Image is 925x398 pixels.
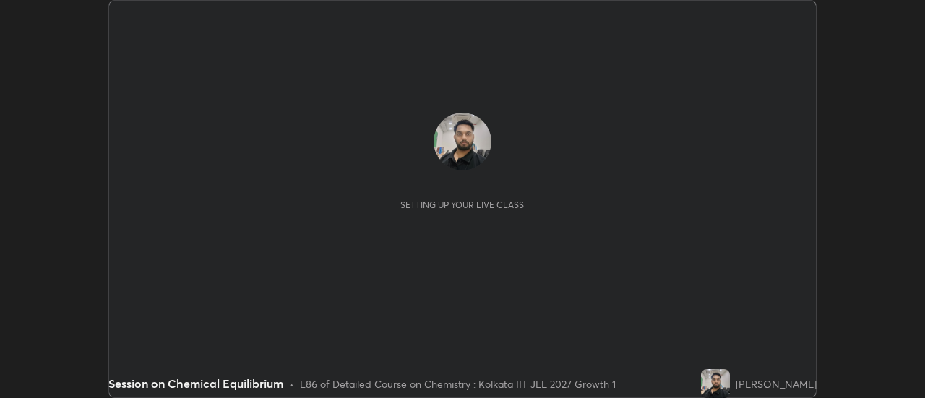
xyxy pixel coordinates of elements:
img: ec9c59354687434586b3caf7415fc5ad.jpg [434,113,491,170]
div: L86 of Detailed Course on Chemistry : Kolkata IIT JEE 2027 Growth 1 [300,376,616,391]
div: • [289,376,294,391]
img: ec9c59354687434586b3caf7415fc5ad.jpg [701,369,730,398]
div: Session on Chemical Equilibrium [108,375,283,392]
div: [PERSON_NAME] [736,376,817,391]
div: Setting up your live class [400,199,524,210]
